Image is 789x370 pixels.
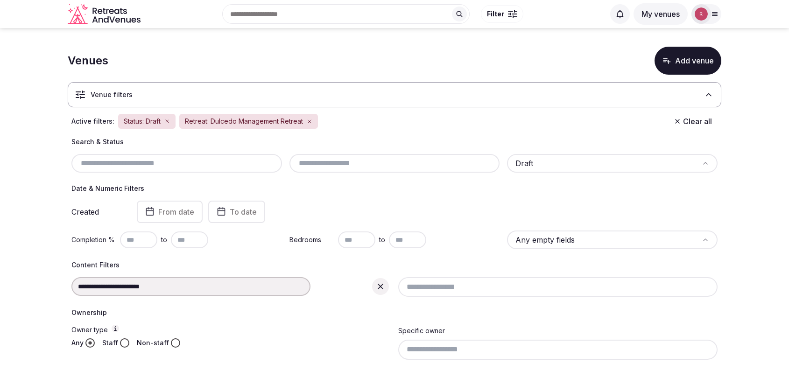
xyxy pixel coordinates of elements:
svg: Retreats and Venues company logo [68,4,142,25]
span: Retreat: Dulcedo Management Retreat [185,117,303,126]
label: Created [71,208,124,216]
span: Filter [487,9,504,19]
h4: Ownership [71,308,718,317]
a: My venues [634,9,688,19]
span: From date [158,207,194,216]
a: Visit the homepage [68,4,142,25]
img: robiejavier [695,7,708,21]
label: Any [71,338,84,348]
h1: Venues [68,53,108,69]
h4: Search & Status [71,137,718,147]
button: Add venue [655,47,721,75]
h4: Date & Numeric Filters [71,184,718,193]
button: To date [208,201,265,223]
label: Owner type [71,325,391,335]
span: to [379,235,385,244]
label: Non-staff [137,338,169,348]
span: to [161,235,167,244]
label: Staff [102,338,118,348]
label: Completion % [71,235,116,244]
h3: Venue filters [91,90,133,99]
label: Specific owner [398,327,445,335]
button: Owner type [112,325,119,332]
span: To date [230,207,257,216]
button: My venues [634,3,688,25]
label: Bedrooms [289,235,334,244]
span: Status: Draft [124,117,161,126]
button: Filter [481,5,523,23]
h4: Content Filters [71,260,718,270]
button: Clear all [668,113,718,130]
span: Active filters: [71,117,114,126]
button: From date [137,201,203,223]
